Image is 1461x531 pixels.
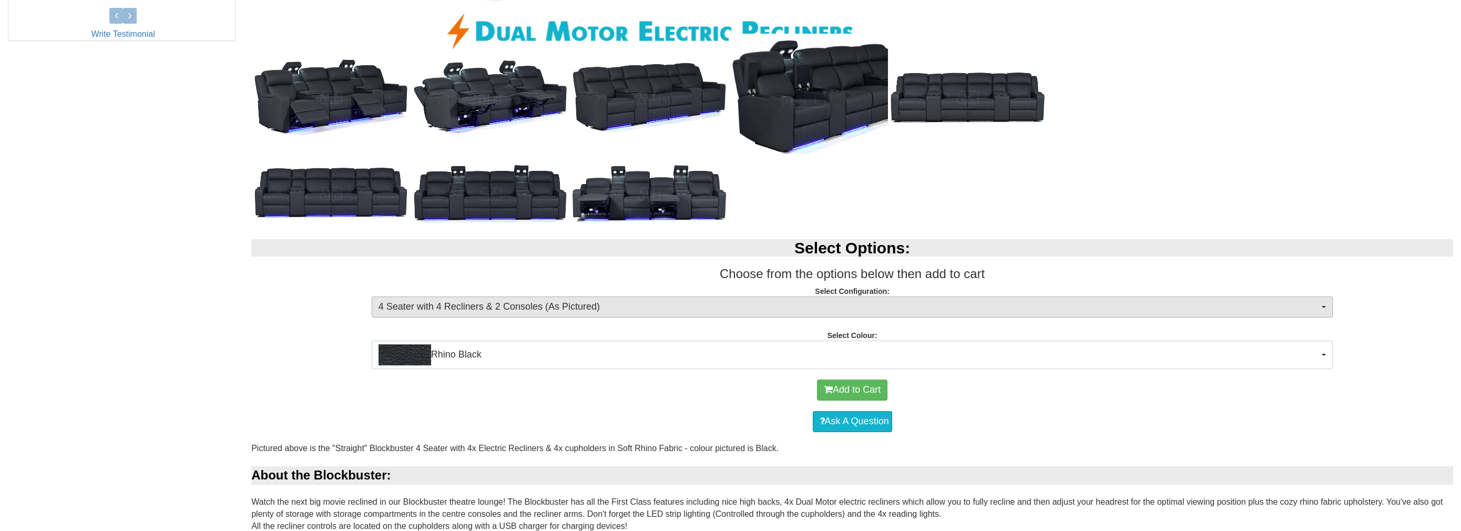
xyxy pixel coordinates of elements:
button: 4 Seater with 4 Recliners & 2 Consoles (As Pictured) [372,297,1333,318]
span: Rhino Black [379,344,1320,365]
img: Rhino Black [379,344,431,365]
h3: Choose from the options below then add to cart [251,267,1453,281]
a: Ask A Question [813,411,892,432]
b: Select Options: [794,239,910,257]
span: 4 Seater with 4 Recliners & 2 Consoles (As Pictured) [379,300,1320,314]
strong: Select Colour: [827,331,877,340]
strong: Select Configuration: [815,287,890,295]
div: About the Blockbuster: [251,466,1453,484]
button: Rhino BlackRhino Black [372,341,1333,369]
button: Add to Cart [817,380,887,401]
a: Write Testimonial [91,29,155,38]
